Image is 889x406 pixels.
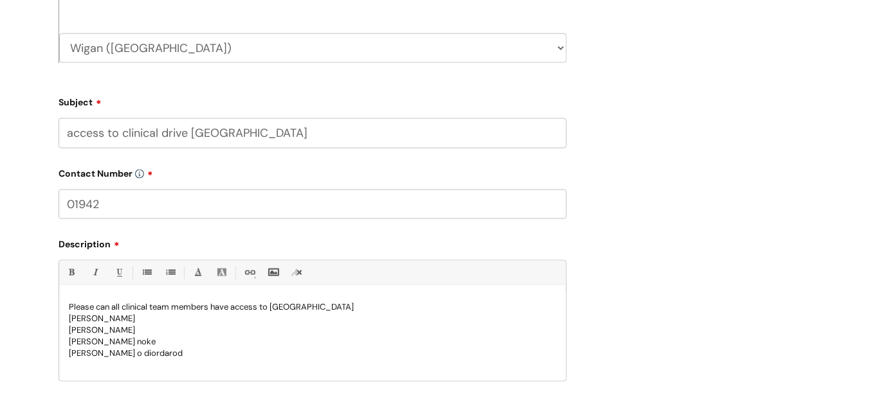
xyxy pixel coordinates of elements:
[69,325,556,337] p: [PERSON_NAME]
[135,170,144,179] img: info-icon.svg
[69,313,556,325] p: [PERSON_NAME]
[69,348,556,360] p: [PERSON_NAME] o diordarod
[59,234,567,250] label: Description
[289,265,305,281] a: Remove formatting (Ctrl-\)
[241,265,257,281] a: Link
[214,265,230,281] a: Back Color
[69,337,556,348] p: [PERSON_NAME] noke
[265,265,281,281] a: Insert Image...
[162,265,178,281] a: 1. Ordered List (Ctrl-Shift-8)
[138,265,154,281] a: • Unordered List (Ctrl-Shift-7)
[59,164,567,179] label: Contact Number
[59,93,567,108] label: Subject
[111,265,127,281] a: Underline(Ctrl-U)
[190,265,206,281] a: Font Color
[69,302,556,313] p: Please can all clinical team members have access to [GEOGRAPHIC_DATA]
[87,265,103,281] a: Italic (Ctrl-I)
[63,265,79,281] a: Bold (Ctrl-B)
